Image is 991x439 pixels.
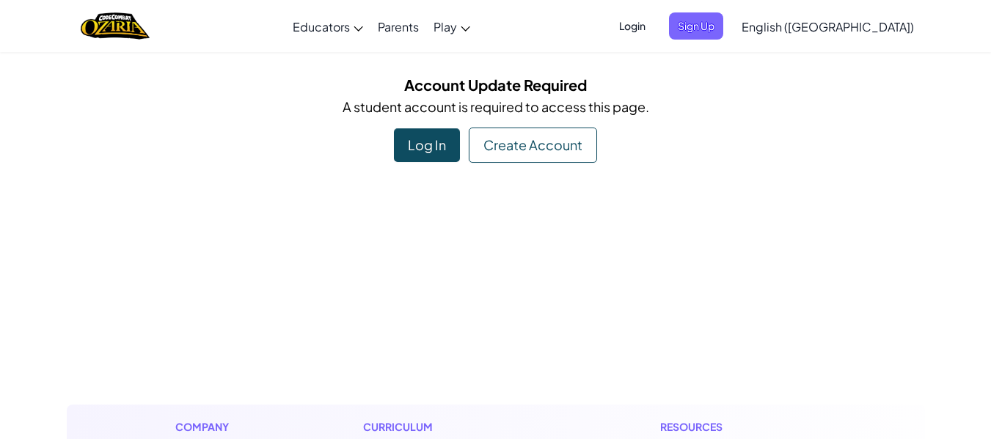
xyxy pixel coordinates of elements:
h1: Resources [660,419,816,435]
h5: Account Update Required [78,73,914,96]
span: English ([GEOGRAPHIC_DATA]) [742,19,914,34]
button: Login [610,12,654,40]
a: Parents [370,7,426,46]
a: Ozaria by CodeCombat logo [81,11,149,41]
button: Sign Up [669,12,723,40]
p: A student account is required to access this page. [78,96,914,117]
h1: Company [175,419,244,435]
h1: Curriculum [363,419,541,435]
span: Play [434,19,457,34]
div: Create Account [469,128,597,163]
a: Educators [285,7,370,46]
div: Log In [394,128,460,162]
img: Home [81,11,149,41]
a: English ([GEOGRAPHIC_DATA]) [734,7,921,46]
a: Play [426,7,478,46]
span: Educators [293,19,350,34]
